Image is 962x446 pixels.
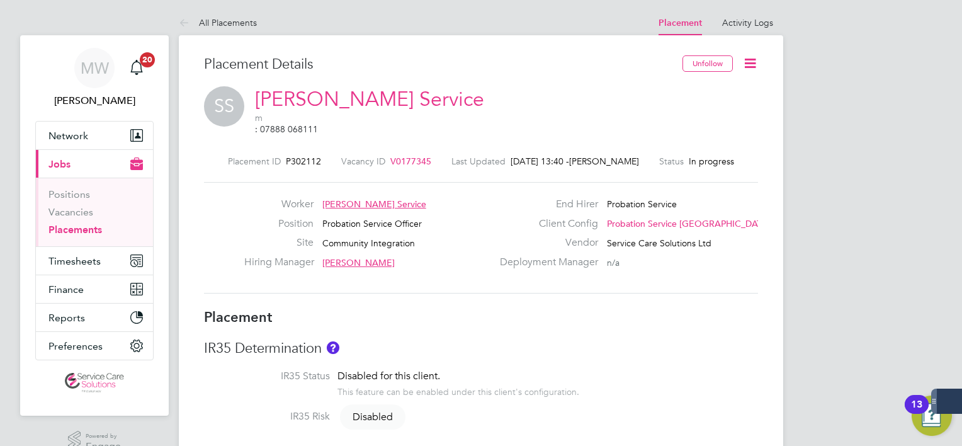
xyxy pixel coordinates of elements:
[337,370,440,382] span: Disabled for this client.
[492,236,598,249] label: Vendor
[48,224,102,236] a: Placements
[204,340,758,358] h3: IR35 Determination
[35,373,154,393] a: Go to home page
[511,156,569,167] span: [DATE] 13:40 -
[607,237,711,249] span: Service Care Solutions Ltd
[255,112,484,135] span: m
[659,18,702,28] a: Placement
[341,156,385,167] label: Vacancy ID
[244,256,314,269] label: Hiring Manager
[86,431,121,442] span: Powered by
[204,410,330,423] label: IR35 Risk
[36,332,153,360] button: Preferences
[492,198,598,211] label: End Hirer
[36,150,153,178] button: Jobs
[659,156,684,167] label: Status
[451,156,506,167] label: Last Updated
[607,198,677,210] span: Probation Service
[48,206,93,218] a: Vacancies
[689,156,734,167] span: In progress
[65,373,124,393] img: servicecare-logo-retina.png
[36,304,153,331] button: Reports
[255,87,484,111] a: [PERSON_NAME] Service
[204,370,330,383] label: IR35 Status
[81,60,109,76] span: MW
[322,257,395,268] span: [PERSON_NAME]
[286,156,321,167] span: P302112
[48,312,85,324] span: Reports
[244,198,314,211] label: Worker
[911,404,922,421] div: 13
[179,17,257,28] a: All Placements
[322,198,426,210] span: [PERSON_NAME] Service
[322,218,422,229] span: Probation Service Officer
[36,122,153,149] button: Network
[607,218,770,229] span: Probation Service [GEOGRAPHIC_DATA]
[48,158,71,170] span: Jobs
[607,257,620,268] span: n/a
[48,188,90,200] a: Positions
[204,86,244,127] span: SS
[327,341,339,354] button: About IR35
[36,178,153,246] div: Jobs
[340,404,405,430] span: Disabled
[140,52,155,67] span: 20
[255,123,318,135] a: Call via 8x8
[244,217,314,231] label: Position
[35,93,154,108] span: Mark White
[492,256,598,269] label: Deployment Manager
[36,247,153,275] button: Timesheets
[35,48,154,108] a: MW[PERSON_NAME]
[48,340,103,352] span: Preferences
[228,156,281,167] label: Placement ID
[204,309,273,326] b: Placement
[322,237,415,249] span: Community Integration
[48,255,101,267] span: Timesheets
[492,217,598,231] label: Client Config
[48,283,84,295] span: Finance
[569,156,639,167] span: [PERSON_NAME]
[48,130,88,142] span: Network
[682,55,733,72] button: Unfollow
[36,275,153,303] button: Finance
[390,156,431,167] span: V0177345
[20,35,169,416] nav: Main navigation
[722,17,773,28] a: Activity Logs
[912,396,952,436] button: Open Resource Center, 13 new notifications
[337,383,579,397] div: This feature can be enabled under this client's configuration.
[204,55,673,74] h3: Placement Details
[124,48,149,88] a: 20
[244,236,314,249] label: Site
